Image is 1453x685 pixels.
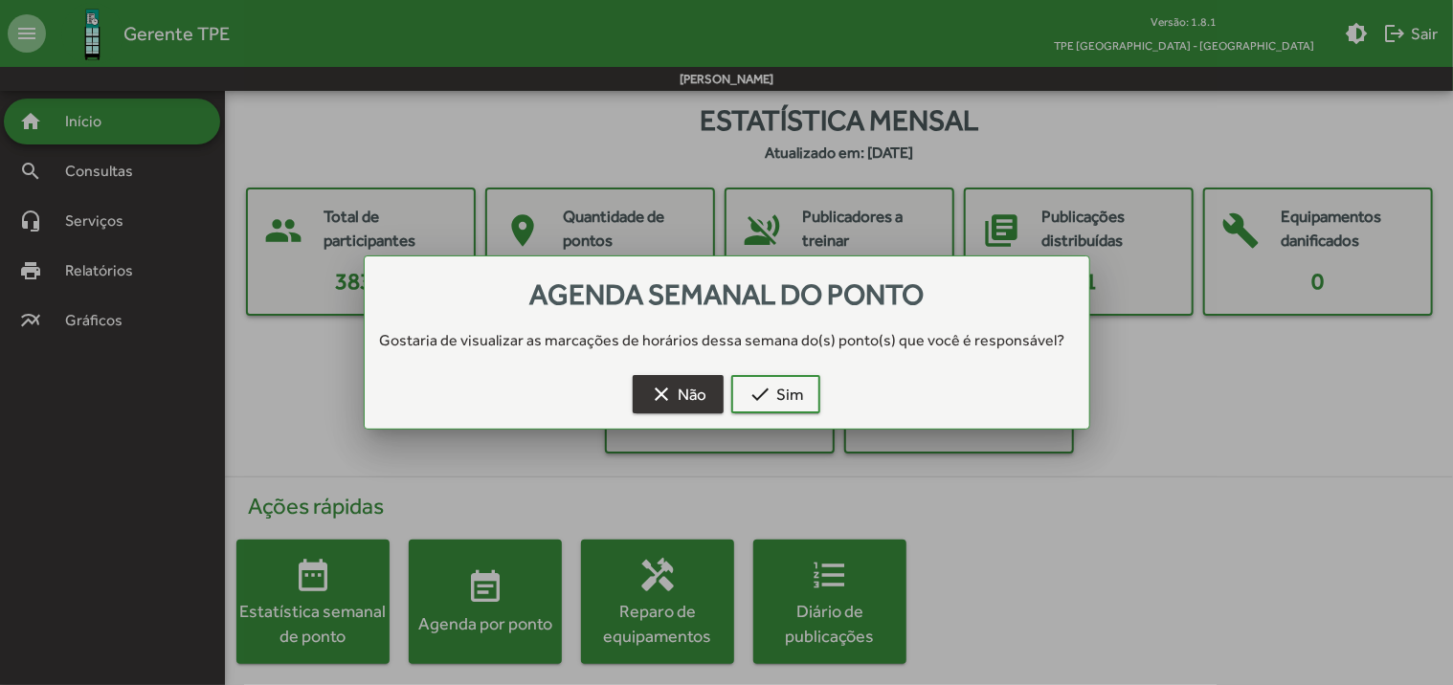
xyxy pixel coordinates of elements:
span: Sim [749,377,803,411]
mat-icon: check [749,383,771,406]
span: Não [650,377,706,411]
span: Agenda semanal do ponto [529,277,924,311]
button: Não [633,375,724,413]
div: Gostaria de visualizar as marcações de horários dessa semana do(s) ponto(s) que você é responsável? [365,329,1089,352]
mat-icon: clear [650,383,673,406]
button: Sim [731,375,820,413]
